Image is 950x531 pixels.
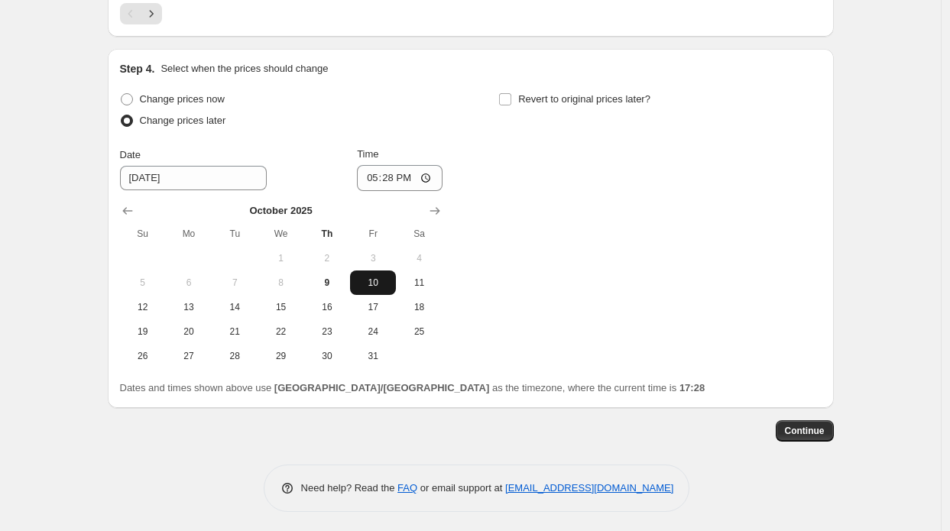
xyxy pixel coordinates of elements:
[126,325,160,338] span: 19
[212,344,258,368] button: Tuesday October 28 2025
[397,482,417,494] a: FAQ
[310,277,344,289] span: 9
[141,3,162,24] button: Next
[776,420,834,442] button: Continue
[212,319,258,344] button: Tuesday October 21 2025
[120,149,141,160] span: Date
[218,325,251,338] span: 21
[166,295,212,319] button: Monday October 13 2025
[350,319,396,344] button: Friday October 24 2025
[310,325,344,338] span: 23
[212,222,258,246] th: Tuesday
[172,325,206,338] span: 20
[350,222,396,246] th: Friday
[396,295,442,319] button: Saturday October 18 2025
[356,325,390,338] span: 24
[172,277,206,289] span: 6
[218,277,251,289] span: 7
[350,295,396,319] button: Friday October 17 2025
[258,270,303,295] button: Wednesday October 8 2025
[166,344,212,368] button: Monday October 27 2025
[402,252,436,264] span: 4
[120,270,166,295] button: Sunday October 5 2025
[258,295,303,319] button: Wednesday October 15 2025
[350,246,396,270] button: Friday October 3 2025
[505,482,673,494] a: [EMAIL_ADDRESS][DOMAIN_NAME]
[126,350,160,362] span: 26
[212,270,258,295] button: Tuesday October 7 2025
[264,350,297,362] span: 29
[304,344,350,368] button: Thursday October 30 2025
[357,165,443,191] input: 12:00
[356,277,390,289] span: 10
[140,115,226,126] span: Change prices later
[264,228,297,240] span: We
[120,61,155,76] h2: Step 4.
[120,319,166,344] button: Sunday October 19 2025
[218,301,251,313] span: 14
[120,382,705,393] span: Dates and times shown above use as the timezone, where the current time is
[304,270,350,295] button: Today Thursday October 9 2025
[117,200,138,222] button: Show previous month, September 2025
[140,93,225,105] span: Change prices now
[304,295,350,319] button: Thursday October 16 2025
[310,301,344,313] span: 16
[402,325,436,338] span: 25
[258,246,303,270] button: Wednesday October 1 2025
[120,166,267,190] input: 10/9/2025
[310,252,344,264] span: 2
[350,344,396,368] button: Friday October 31 2025
[424,200,446,222] button: Show next month, November 2025
[356,252,390,264] span: 3
[160,61,328,76] p: Select when the prices should change
[218,350,251,362] span: 28
[301,482,398,494] span: Need help? Read the
[166,319,212,344] button: Monday October 20 2025
[417,482,505,494] span: or email support at
[396,270,442,295] button: Saturday October 11 2025
[304,246,350,270] button: Thursday October 2 2025
[518,93,650,105] span: Revert to original prices later?
[356,350,390,362] span: 31
[120,3,162,24] nav: Pagination
[258,344,303,368] button: Wednesday October 29 2025
[218,228,251,240] span: Tu
[356,301,390,313] span: 17
[264,277,297,289] span: 8
[212,295,258,319] button: Tuesday October 14 2025
[402,228,436,240] span: Sa
[120,344,166,368] button: Sunday October 26 2025
[126,228,160,240] span: Su
[172,350,206,362] span: 27
[310,350,344,362] span: 30
[396,222,442,246] th: Saturday
[304,319,350,344] button: Thursday October 23 2025
[172,228,206,240] span: Mo
[258,222,303,246] th: Wednesday
[126,277,160,289] span: 5
[356,228,390,240] span: Fr
[310,228,344,240] span: Th
[785,425,825,437] span: Continue
[402,277,436,289] span: 11
[350,270,396,295] button: Friday October 10 2025
[357,148,378,160] span: Time
[304,222,350,246] th: Thursday
[120,295,166,319] button: Sunday October 12 2025
[258,319,303,344] button: Wednesday October 22 2025
[264,252,297,264] span: 1
[166,270,212,295] button: Monday October 6 2025
[120,222,166,246] th: Sunday
[264,301,297,313] span: 15
[679,382,705,393] b: 17:28
[166,222,212,246] th: Monday
[126,301,160,313] span: 12
[172,301,206,313] span: 13
[274,382,489,393] b: [GEOGRAPHIC_DATA]/[GEOGRAPHIC_DATA]
[264,325,297,338] span: 22
[402,301,436,313] span: 18
[396,319,442,344] button: Saturday October 25 2025
[396,246,442,270] button: Saturday October 4 2025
